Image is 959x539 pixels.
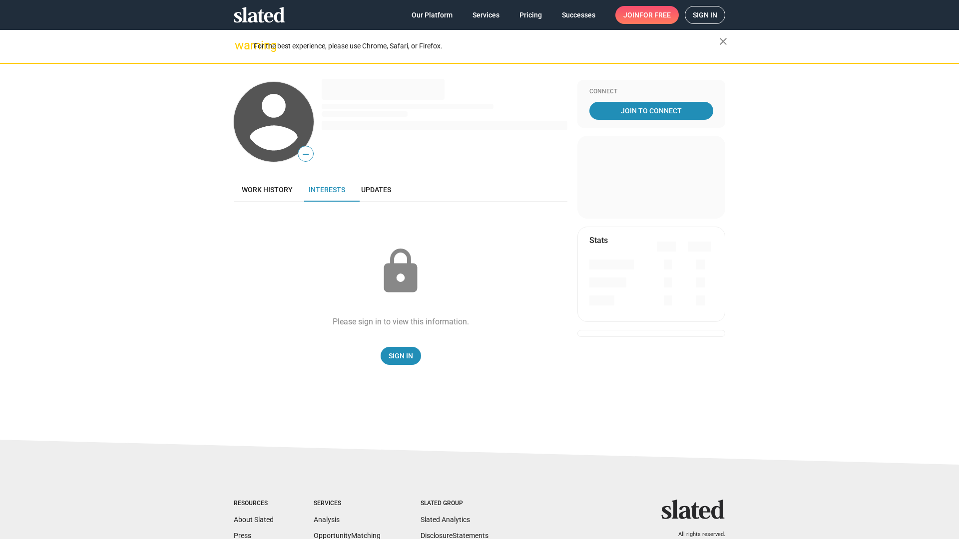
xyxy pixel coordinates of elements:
[623,6,671,24] span: Join
[234,516,274,524] a: About Slated
[465,6,507,24] a: Services
[381,347,421,365] a: Sign In
[685,6,725,24] a: Sign in
[615,6,679,24] a: Joinfor free
[473,6,499,24] span: Services
[314,500,381,508] div: Services
[298,148,313,161] span: —
[554,6,603,24] a: Successes
[717,35,729,47] mat-icon: close
[639,6,671,24] span: for free
[234,178,301,202] a: Work history
[589,102,713,120] a: Join To Connect
[235,39,247,51] mat-icon: warning
[589,235,608,246] mat-card-title: Stats
[404,6,461,24] a: Our Platform
[376,247,426,296] mat-icon: lock
[333,316,469,327] div: Please sign in to view this information.
[242,186,293,194] span: Work history
[353,178,399,202] a: Updates
[412,6,453,24] span: Our Platform
[421,516,470,524] a: Slated Analytics
[519,6,542,24] span: Pricing
[309,186,345,194] span: Interests
[511,6,550,24] a: Pricing
[562,6,595,24] span: Successes
[389,347,413,365] span: Sign In
[421,500,488,508] div: Slated Group
[234,500,274,508] div: Resources
[301,178,353,202] a: Interests
[314,516,340,524] a: Analysis
[361,186,391,194] span: Updates
[693,6,717,23] span: Sign in
[591,102,711,120] span: Join To Connect
[589,88,713,96] div: Connect
[254,39,719,53] div: For the best experience, please use Chrome, Safari, or Firefox.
